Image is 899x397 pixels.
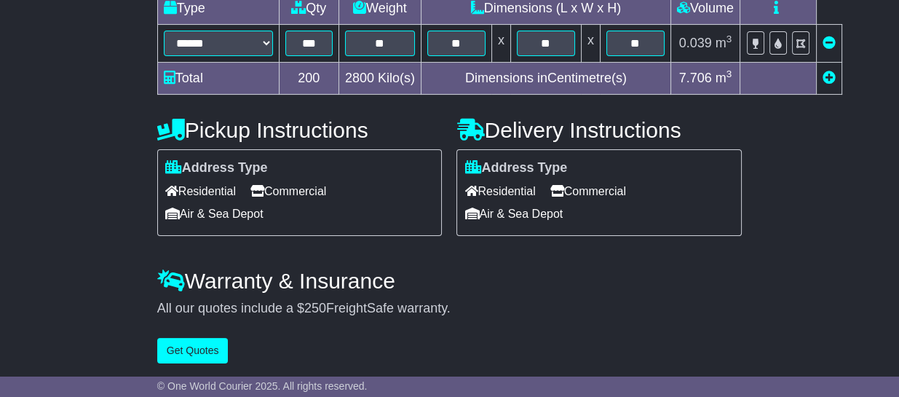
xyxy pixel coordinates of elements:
div: All our quotes include a $ FreightSafe warranty. [157,301,742,317]
a: Add new item [823,71,836,85]
td: Kilo(s) [338,63,421,95]
td: 200 [279,63,338,95]
sup: 3 [726,34,732,44]
td: Total [157,63,279,95]
span: Air & Sea Depot [464,203,563,225]
label: Address Type [165,160,268,176]
a: Remove this item [823,36,836,50]
label: Address Type [464,160,567,176]
span: 250 [304,301,326,315]
span: Commercial [250,180,326,203]
td: x [581,25,600,63]
h4: Pickup Instructions [157,118,443,142]
span: © One World Courier 2025. All rights reserved. [157,380,368,392]
span: m [716,36,732,50]
span: 7.706 [679,71,712,85]
sup: 3 [726,68,732,79]
span: Residential [165,180,236,203]
span: Residential [464,180,535,203]
td: Dimensions in Centimetre(s) [421,63,670,95]
span: 0.039 [679,36,712,50]
span: 2800 [345,71,374,85]
span: Air & Sea Depot [165,203,264,225]
button: Get Quotes [157,338,229,363]
span: m [716,71,732,85]
td: x [491,25,510,63]
h4: Delivery Instructions [456,118,742,142]
span: Commercial [550,180,626,203]
h4: Warranty & Insurance [157,269,742,293]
